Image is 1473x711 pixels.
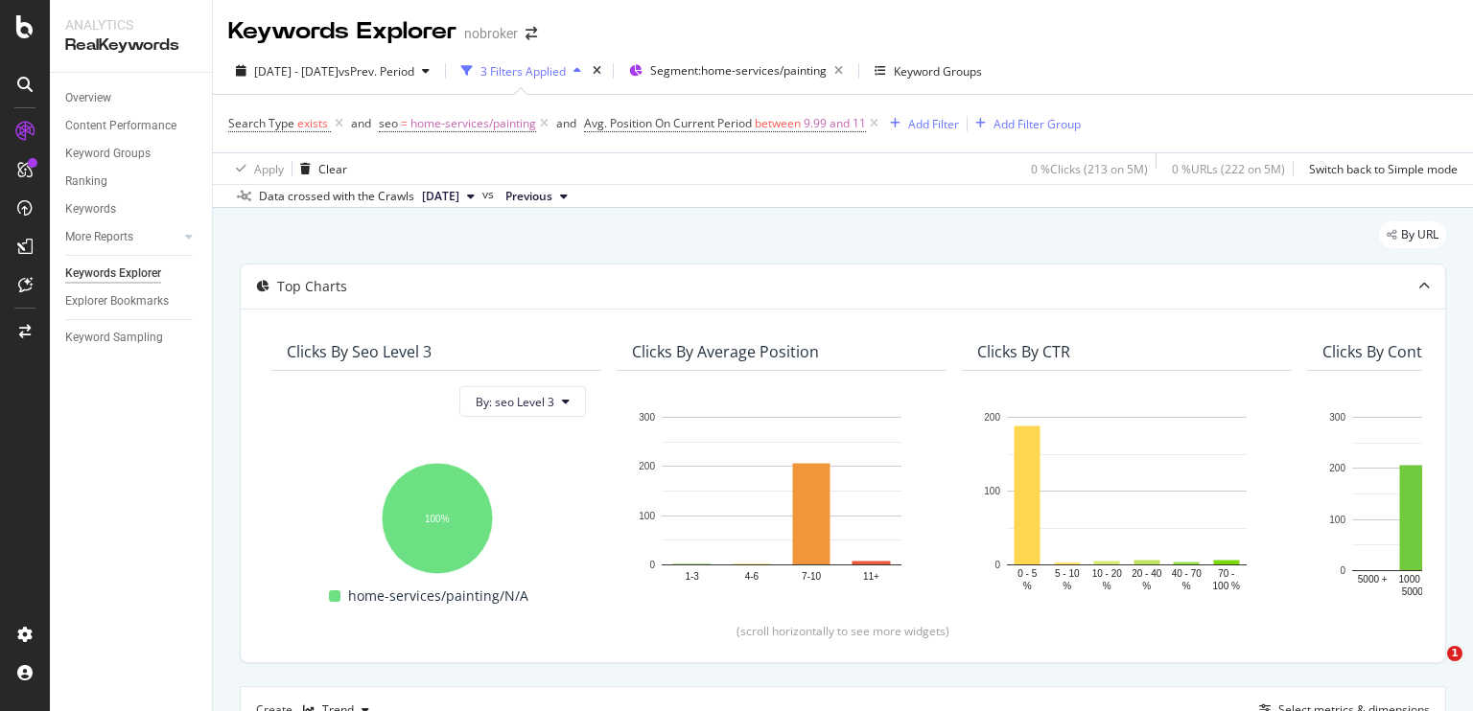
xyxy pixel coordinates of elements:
[1172,161,1285,177] div: 0 % URLs ( 222 on 5M )
[1017,568,1037,579] text: 0 - 5
[984,486,1000,496] text: 100
[459,386,586,417] button: By: seo Level 3
[632,342,819,361] div: Clicks By Average Position
[649,560,655,570] text: 0
[589,61,605,80] div: times
[65,264,199,284] a: Keywords Explorer
[1182,581,1191,591] text: %
[1329,412,1345,423] text: 300
[414,185,482,208] button: [DATE]
[894,63,982,80] div: Keyword Groups
[65,172,107,192] div: Ranking
[1172,568,1203,579] text: 40 - 70
[480,63,566,80] div: 3 Filters Applied
[228,56,437,86] button: [DATE] - [DATE]vsPrev. Period
[228,115,294,131] span: Search Type
[1142,581,1151,591] text: %
[867,56,990,86] button: Keyword Groups
[318,161,347,177] div: Clear
[476,394,554,410] span: By: seo Level 3
[526,27,537,40] div: arrow-right-arrow-left
[1213,581,1240,591] text: 100 %
[804,110,866,137] span: 9.99 and 11
[968,112,1081,135] button: Add Filter Group
[1309,161,1458,177] div: Switch back to Simple mode
[351,114,371,132] button: and
[1301,153,1458,184] button: Switch back to Simple mode
[228,15,456,48] div: Keywords Explorer
[277,277,347,296] div: Top Charts
[65,264,161,284] div: Keywords Explorer
[65,291,169,311] div: Explorer Bookmarks
[1092,568,1123,579] text: 10 - 20
[65,88,111,108] div: Overview
[882,112,959,135] button: Add Filter
[65,199,116,219] div: Keywords
[254,63,339,80] span: [DATE] - [DATE]
[1358,574,1388,585] text: 5000 +
[65,328,163,348] div: Keyword Sampling
[755,115,801,131] span: between
[65,116,199,136] a: Content Performance
[556,115,576,131] div: and
[1218,568,1234,579] text: 70 -
[65,227,133,247] div: More Reports
[292,153,347,184] button: Clear
[1132,568,1162,579] text: 20 - 40
[584,115,752,131] span: Avg. Position On Current Period
[464,24,518,43] div: nobroker
[639,462,655,472] text: 200
[339,63,414,80] span: vs Prev. Period
[65,328,199,348] a: Keyword Sampling
[259,188,414,205] div: Data crossed with the Crawls
[984,412,1000,423] text: 200
[65,144,199,164] a: Keyword Groups
[425,514,450,524] text: 100%
[65,227,179,247] a: More Reports
[1023,581,1032,591] text: %
[1063,581,1071,591] text: %
[1402,586,1424,597] text: 5000
[1031,161,1148,177] div: 0 % Clicks ( 213 on 5M )
[65,34,197,57] div: RealKeywords
[254,161,284,177] div: Apply
[639,412,655,423] text: 300
[65,172,199,192] a: Ranking
[228,153,284,184] button: Apply
[287,453,586,577] svg: A chart.
[1379,221,1446,248] div: legacy label
[556,114,576,132] button: and
[632,407,931,593] div: A chart.
[994,116,1081,132] div: Add Filter Group
[65,144,151,164] div: Keyword Groups
[65,116,176,136] div: Content Performance
[863,571,879,582] text: 11+
[1401,229,1438,241] span: By URL
[498,185,575,208] button: Previous
[1408,646,1454,692] iframe: Intercom live chat
[994,560,1000,570] text: 0
[1329,464,1345,474] text: 200
[401,115,408,131] span: =
[65,15,197,34] div: Analytics
[379,115,398,131] span: seo
[351,115,371,131] div: and
[348,585,528,608] span: home-services/painting/N/A
[1399,574,1426,585] text: 1000 -
[977,407,1276,593] svg: A chart.
[454,56,589,86] button: 3 Filters Applied
[410,110,536,137] span: home-services/painting
[1447,646,1462,661] span: 1
[650,62,827,79] span: Segment: home-services/painting
[264,623,1422,639] div: (scroll horizontally to see more widgets)
[297,115,328,131] span: exists
[287,342,432,361] div: Clicks By seo Level 3
[1340,565,1345,576] text: 0
[65,199,199,219] a: Keywords
[685,571,699,582] text: 1-3
[639,511,655,521] text: 100
[65,88,199,108] a: Overview
[1055,568,1080,579] text: 5 - 10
